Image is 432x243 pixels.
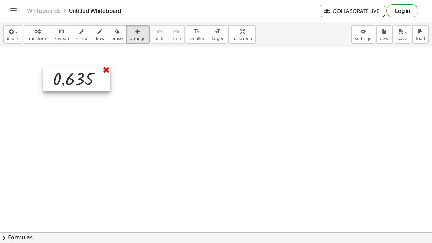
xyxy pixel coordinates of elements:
button: load [412,25,429,44]
i: redo [173,28,180,36]
button: format_sizesmaller [186,25,208,44]
span: larger [212,36,223,41]
button: erase [108,25,126,44]
span: transform [27,36,47,41]
button: insert [3,25,22,44]
span: save [398,36,407,41]
i: undo [156,28,163,36]
span: undo [155,36,165,41]
i: format_size [214,28,221,36]
button: settings [351,25,375,44]
span: settings [355,36,371,41]
span: scrub [76,36,87,41]
span: fullscreen [232,36,252,41]
button: Collaborate Live [320,5,385,17]
button: arrange [126,25,150,44]
button: Log in [386,4,418,17]
button: draw [91,25,108,44]
span: redo [172,36,181,41]
span: erase [111,36,123,41]
span: load [416,36,425,41]
button: new [376,25,393,44]
span: draw [94,36,105,41]
button: scrub [73,25,91,44]
button: save [394,25,411,44]
span: smaller [190,36,205,41]
button: redoredo [168,25,185,44]
button: format_sizelarger [208,25,227,44]
button: transform [24,25,51,44]
span: insert [7,36,19,41]
a: Whiteboards [27,7,61,14]
i: keyboard [58,28,65,36]
span: keypad [54,36,69,41]
button: Toggle navigation [8,5,19,16]
button: keyboardkeypad [51,25,73,44]
span: arrange [130,36,146,41]
span: new [380,36,388,41]
button: fullscreen [228,25,255,44]
button: undoundo [151,25,168,44]
i: format_size [194,28,200,36]
span: Collaborate Live [325,8,379,14]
